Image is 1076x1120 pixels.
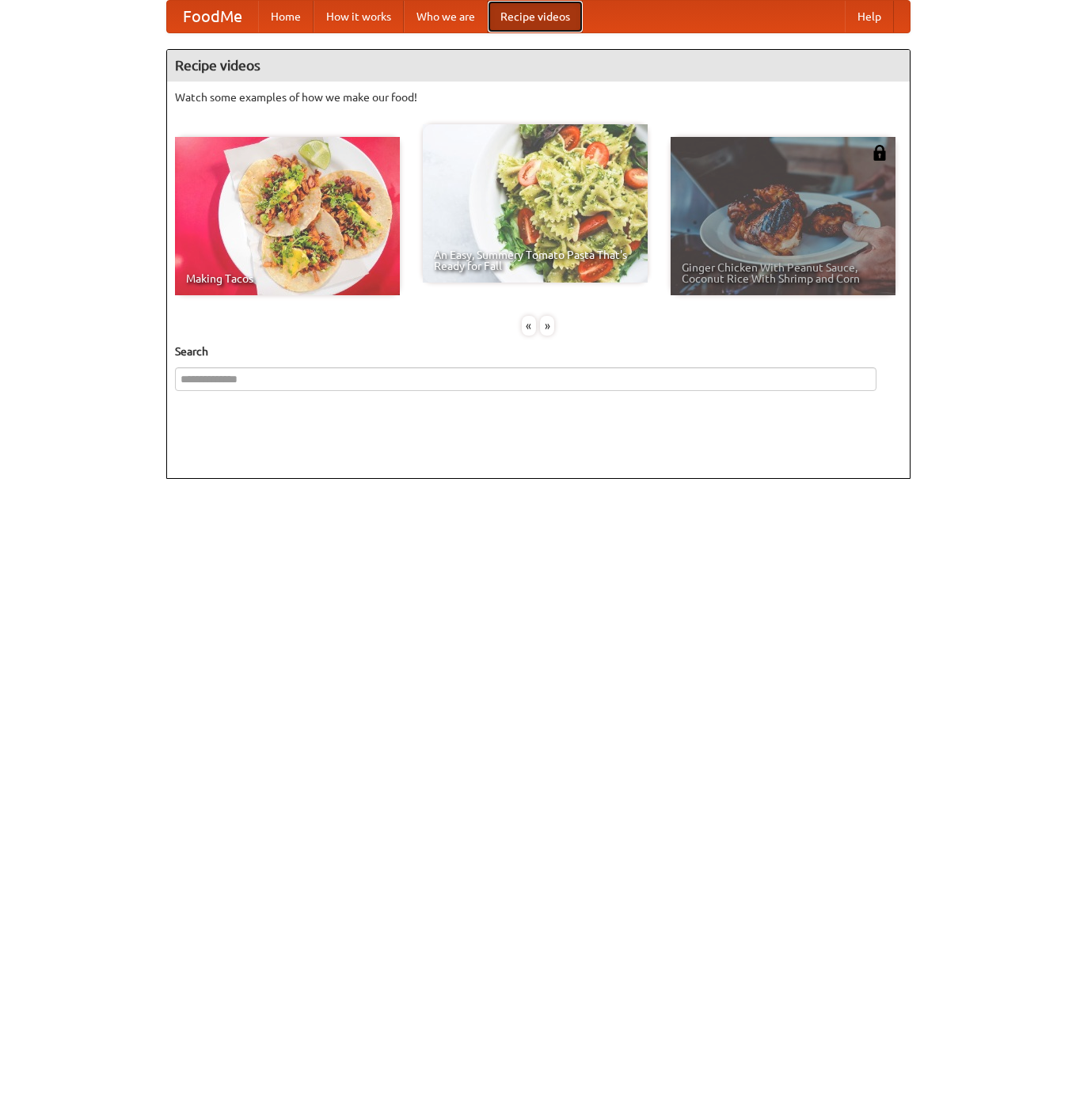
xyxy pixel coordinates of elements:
a: Home [258,1,314,32]
h5: Search [175,344,902,359]
a: Recipe videos [488,1,583,32]
a: Help [845,1,894,32]
img: 483408.png [872,145,888,161]
a: An Easy, Summery Tomato Pasta That's Ready for Fall [423,124,648,283]
span: Making Tacos [186,273,389,284]
a: Who we are [404,1,488,32]
a: Making Tacos [175,137,400,295]
span: An Easy, Summery Tomato Pasta That's Ready for Fall [434,249,637,271]
a: How it works [314,1,404,32]
div: « [522,316,536,336]
div: » [540,316,554,336]
h4: Recipe videos [167,50,910,82]
p: Watch some examples of how we make our food! [175,89,902,105]
a: FoodMe [167,1,258,32]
